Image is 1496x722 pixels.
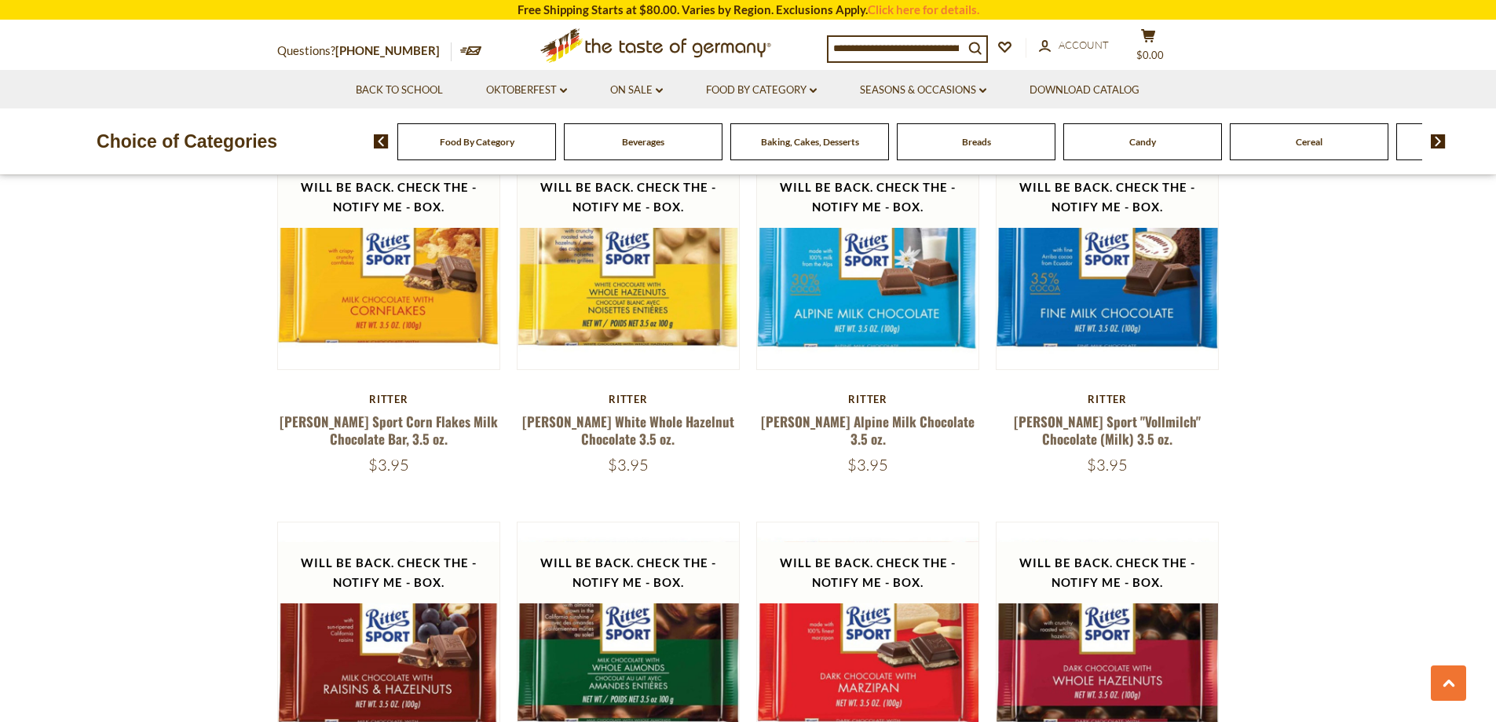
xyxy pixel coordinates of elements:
[962,136,991,148] a: Breads
[757,147,979,369] img: Ritter
[517,393,741,405] div: Ritter
[374,134,389,148] img: previous arrow
[622,136,664,148] a: Beverages
[1129,136,1156,148] a: Candy
[860,82,986,99] a: Seasons & Occasions
[610,82,663,99] a: On Sale
[706,82,817,99] a: Food By Category
[1014,412,1201,448] a: [PERSON_NAME] Sport "Vollmilch" Chocolate (Milk) 3.5 oz.
[997,147,1219,369] img: Ritter
[868,2,979,16] a: Click here for details.
[356,82,443,99] a: Back to School
[522,412,734,448] a: [PERSON_NAME] White Whole Hazelnut Chocolate 3.5 oz.
[761,412,975,448] a: [PERSON_NAME] Alpine Milk Chocolate 3.5 oz.
[440,136,514,148] a: Food By Category
[1039,37,1109,54] a: Account
[996,393,1220,405] div: Ritter
[486,82,567,99] a: Oktoberfest
[1136,49,1164,61] span: $0.00
[1059,38,1109,51] span: Account
[277,393,501,405] div: Ritter
[1030,82,1139,99] a: Download Catalog
[1431,134,1446,148] img: next arrow
[761,136,859,148] a: Baking, Cakes, Desserts
[518,147,740,369] img: Ritter
[1296,136,1322,148] a: Cereal
[280,412,498,448] a: [PERSON_NAME] Sport Corn Flakes Milk Chocolate Bar, 3.5 oz.
[756,393,980,405] div: Ritter
[368,455,409,475] span: $3.95
[278,147,500,369] img: Ritter
[335,43,440,57] a: [PHONE_NUMBER]
[608,455,649,475] span: $3.95
[1087,455,1128,475] span: $3.95
[847,455,888,475] span: $3.95
[1125,28,1172,68] button: $0.00
[277,41,452,61] p: Questions?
